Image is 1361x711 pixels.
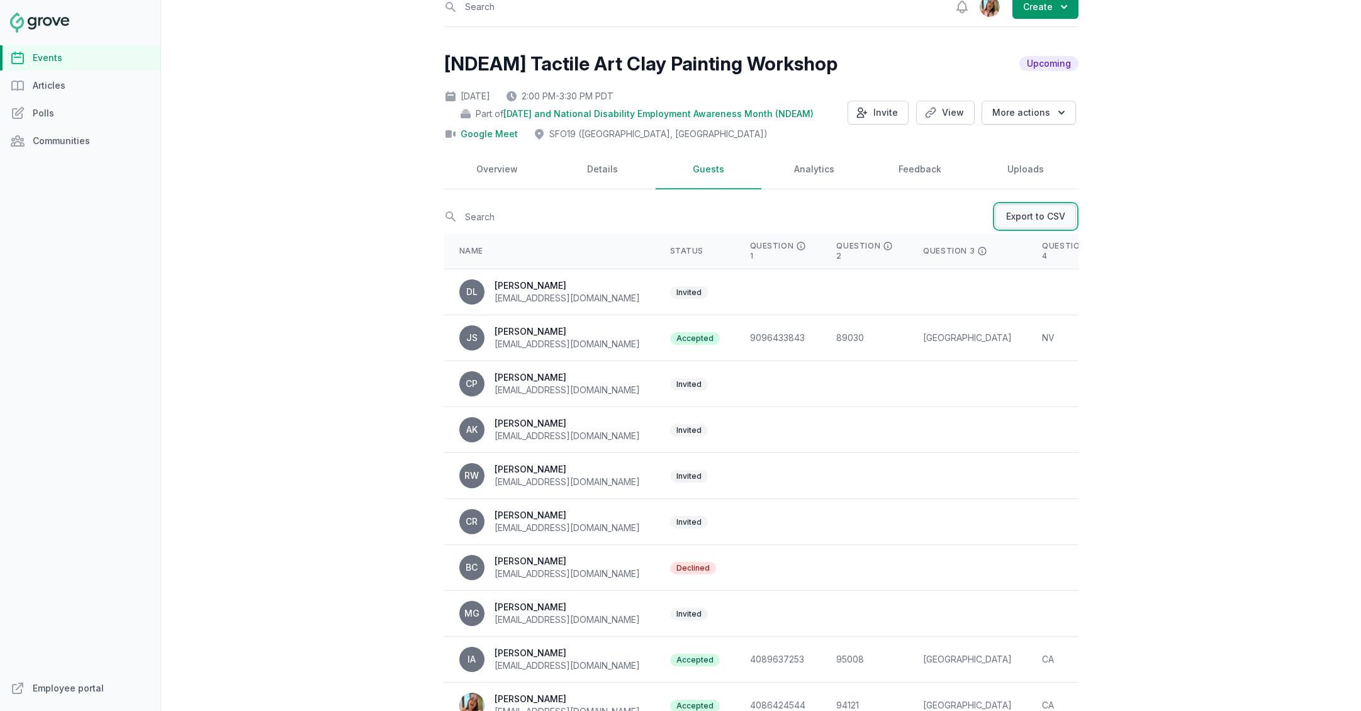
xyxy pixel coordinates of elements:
td: CA [1027,637,1114,683]
td: NV [1027,315,1114,361]
h2: [NDEAM] Tactile Art Clay Painting Workshop [444,52,837,75]
div: [PERSON_NAME] [495,371,640,384]
td: 4089637253 [735,637,822,683]
a: Feedback [867,150,973,189]
div: [EMAIL_ADDRESS][DOMAIN_NAME] [495,659,640,672]
button: More actions [982,101,1076,125]
span: MG [464,609,479,618]
span: Invited [670,608,708,620]
div: [PERSON_NAME] [495,601,640,613]
div: [EMAIL_ADDRESS][DOMAIN_NAME] [495,522,640,534]
a: Analytics [761,150,867,189]
div: [EMAIL_ADDRESS][DOMAIN_NAME] [495,613,640,626]
a: Details [550,150,656,189]
span: IA [468,655,476,664]
div: [PERSON_NAME] [495,417,640,430]
span: Upcoming [1019,56,1078,71]
td: [GEOGRAPHIC_DATA] [908,315,1027,361]
a: Export to CSV [995,204,1076,228]
span: CR [466,517,478,526]
a: Overview [444,150,550,189]
span: Invited [670,470,708,483]
td: 89030 [821,315,908,361]
div: [PERSON_NAME] [495,279,640,292]
div: Question 2 [836,241,893,261]
button: Invite [848,101,909,125]
span: AK [466,425,478,434]
a: Google Meet [461,128,518,140]
a: Guests [656,150,761,189]
div: [PERSON_NAME] [495,463,640,476]
span: Accepted [670,332,720,345]
span: BC [466,563,478,572]
div: Question 3 [923,246,1012,256]
th: Status [655,233,735,269]
span: Invited [670,378,708,391]
span: DL [466,288,478,296]
span: [DATE] and National Disability Employment Awareness Month (NDEAM) [503,108,814,120]
div: [EMAIL_ADDRESS][DOMAIN_NAME] [495,338,640,350]
div: 2:00 PM - 3:30 PM PDT [505,90,613,103]
div: [PERSON_NAME] [495,693,640,705]
div: Question 1 [750,241,807,261]
span: Declined [670,562,716,574]
div: Part of [459,108,814,120]
div: [PERSON_NAME] [495,509,640,522]
span: RW [464,471,479,480]
span: Invited [670,286,708,299]
span: CP [466,379,478,388]
span: Invited [670,516,708,529]
a: Uploads [973,150,1078,189]
td: 95008 [821,637,908,683]
a: View [916,101,975,125]
div: [EMAIL_ADDRESS][DOMAIN_NAME] [495,384,640,396]
td: 9096433843 [735,315,822,361]
div: [PERSON_NAME] [495,647,640,659]
div: SFO19 ([GEOGRAPHIC_DATA], [GEOGRAPHIC_DATA]) [533,128,768,140]
img: Grove [10,13,69,33]
div: [EMAIL_ADDRESS][DOMAIN_NAME] [495,476,640,488]
span: JS [466,333,478,342]
th: Name [444,233,655,269]
div: [EMAIL_ADDRESS][DOMAIN_NAME] [495,568,640,580]
div: Question 4 [1042,241,1099,261]
div: [PERSON_NAME] [495,555,640,568]
span: Invited [670,424,708,437]
div: [DATE] [444,90,490,103]
input: Search [444,206,993,228]
td: [GEOGRAPHIC_DATA] [908,637,1027,683]
div: [EMAIL_ADDRESS][DOMAIN_NAME] [495,430,640,442]
div: [EMAIL_ADDRESS][DOMAIN_NAME] [495,292,640,305]
span: Accepted [670,654,720,666]
div: [PERSON_NAME] [495,325,640,338]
